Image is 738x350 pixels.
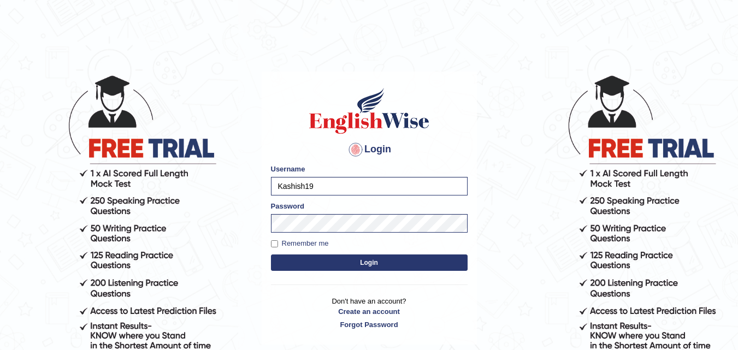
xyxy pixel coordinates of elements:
[271,164,305,174] label: Username
[271,254,468,271] button: Login
[307,86,432,135] img: Logo of English Wise sign in for intelligent practice with AI
[271,201,304,211] label: Password
[271,296,468,330] p: Don't have an account?
[271,306,468,317] a: Create an account
[271,141,468,158] h4: Login
[271,319,468,330] a: Forgot Password
[271,238,329,249] label: Remember me
[271,240,278,247] input: Remember me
